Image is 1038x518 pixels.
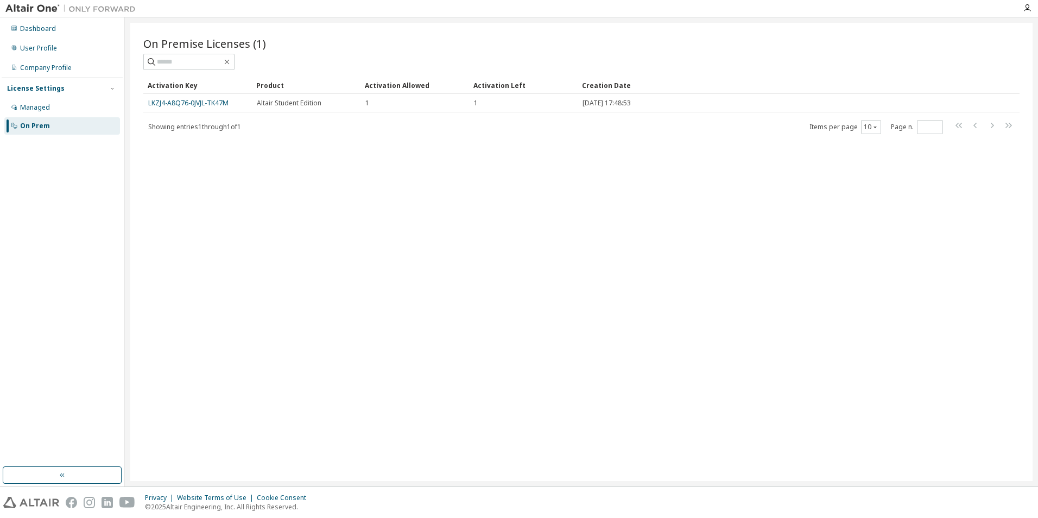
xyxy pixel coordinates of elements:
div: License Settings [7,84,65,93]
img: linkedin.svg [102,497,113,508]
div: Cookie Consent [257,494,313,502]
img: instagram.svg [84,497,95,508]
span: 1 [474,99,478,108]
span: Page n. [891,120,943,134]
div: Creation Date [582,77,972,94]
img: youtube.svg [119,497,135,508]
div: Dashboard [20,24,56,33]
div: Product [256,77,356,94]
span: [DATE] 17:48:53 [583,99,631,108]
img: Altair One [5,3,141,14]
img: facebook.svg [66,497,77,508]
span: Altair Student Edition [257,99,321,108]
div: User Profile [20,44,57,53]
img: altair_logo.svg [3,497,59,508]
div: On Prem [20,122,50,130]
a: LKZJ4-A8Q76-0JVJL-TK47M [148,98,229,108]
div: Website Terms of Use [177,494,257,502]
div: Activation Left [473,77,573,94]
div: Activation Key [148,77,248,94]
span: Showing entries 1 through 1 of 1 [148,122,241,131]
span: On Premise Licenses (1) [143,36,266,51]
div: Managed [20,103,50,112]
div: Privacy [145,494,177,502]
span: Items per page [809,120,881,134]
div: Company Profile [20,64,72,72]
button: 10 [864,123,878,131]
span: 1 [365,99,369,108]
div: Activation Allowed [365,77,465,94]
p: © 2025 Altair Engineering, Inc. All Rights Reserved. [145,502,313,511]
